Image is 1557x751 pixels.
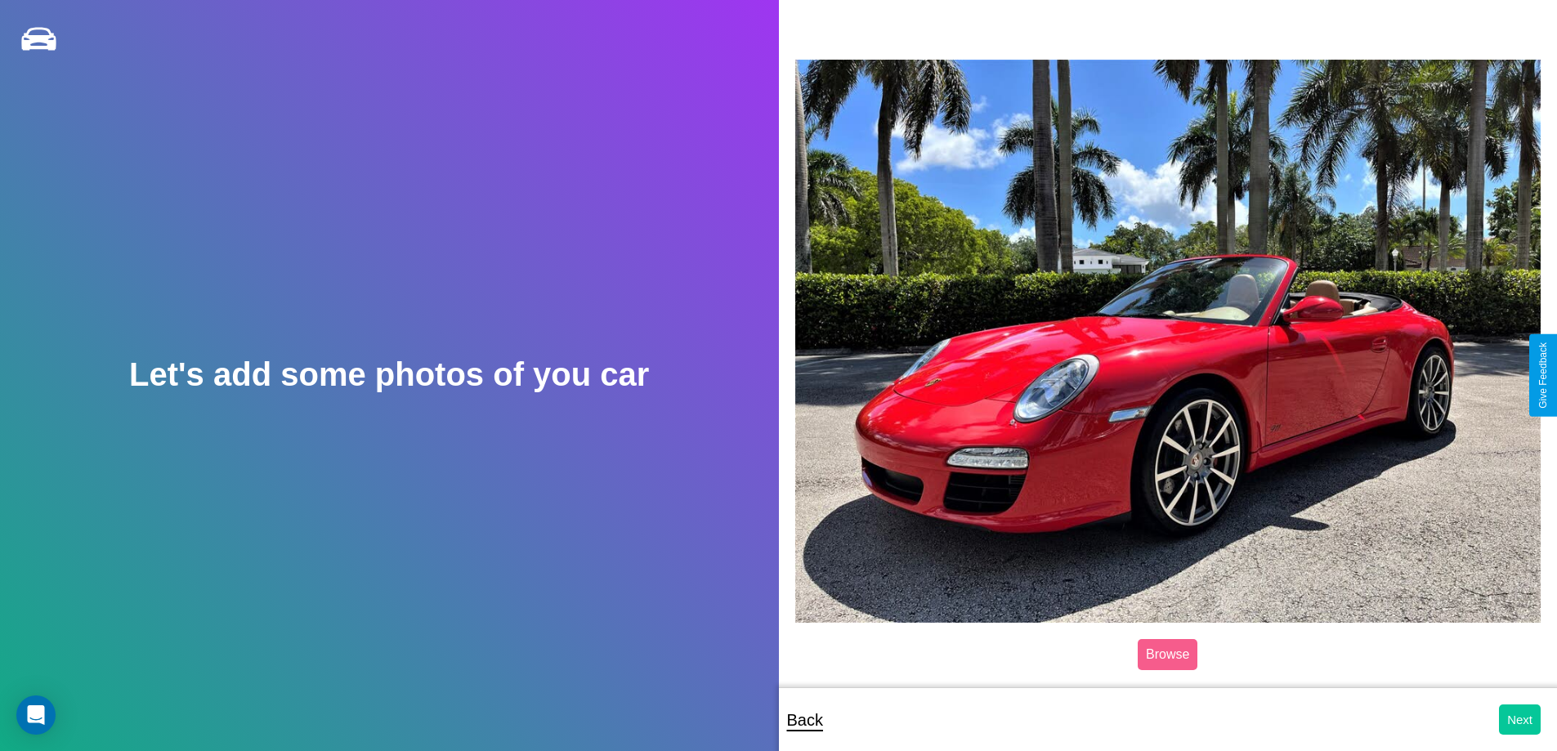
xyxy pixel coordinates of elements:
[1537,342,1549,409] div: Give Feedback
[16,695,56,735] div: Open Intercom Messenger
[787,705,823,735] p: Back
[1138,639,1197,670] label: Browse
[1499,704,1541,735] button: Next
[129,356,649,393] h2: Let's add some photos of you car
[795,60,1541,622] img: posted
